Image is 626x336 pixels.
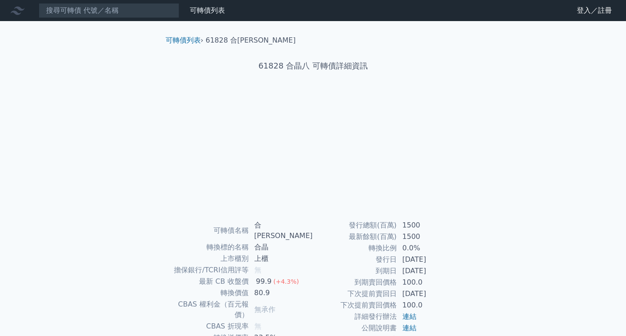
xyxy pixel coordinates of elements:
li: › [166,35,203,46]
span: 無承作 [254,305,275,314]
td: 下次提前賣回日 [313,288,397,300]
td: 上櫃 [249,253,313,264]
td: 最新 CB 收盤價 [169,276,249,287]
td: 下次提前賣回價格 [313,300,397,311]
h1: 61828 合晶八 可轉債詳細資訊 [159,60,468,72]
a: 連結 [402,312,416,321]
td: [DATE] [397,254,457,265]
td: 到期日 [313,265,397,277]
td: 到期賣回價格 [313,277,397,288]
td: 上市櫃別 [169,253,249,264]
span: (+4.3%) [273,278,299,285]
td: 發行日 [313,254,397,265]
a: 可轉債列表 [190,6,225,14]
td: 1500 [397,220,457,231]
td: 擔保銀行/TCRI信用評等 [169,264,249,276]
span: 無 [254,266,261,274]
td: 詳細發行辦法 [313,311,397,322]
td: 1500 [397,231,457,242]
a: 可轉債列表 [166,36,201,44]
td: 最新餘額(百萬) [313,231,397,242]
td: 可轉債名稱 [169,220,249,242]
td: 合晶 [249,242,313,253]
td: 轉換比例 [313,242,397,254]
td: 100.0 [397,300,457,311]
li: 61828 合[PERSON_NAME] [206,35,296,46]
td: 公開說明書 [313,322,397,334]
td: [DATE] [397,265,457,277]
input: 搜尋可轉債 代號／名稱 [39,3,179,18]
a: 連結 [402,324,416,332]
div: 99.9 [254,276,274,287]
td: [DATE] [397,288,457,300]
td: 轉換標的名稱 [169,242,249,253]
td: 合[PERSON_NAME] [249,220,313,242]
td: 100.0 [397,277,457,288]
td: CBAS 折現率 [169,321,249,332]
td: 轉換價值 [169,287,249,299]
a: 登入／註冊 [570,4,619,18]
td: CBAS 權利金（百元報價） [169,299,249,321]
td: 發行總額(百萬) [313,220,397,231]
span: 無 [254,322,261,330]
td: 0.0% [397,242,457,254]
td: 80.9 [249,287,313,299]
